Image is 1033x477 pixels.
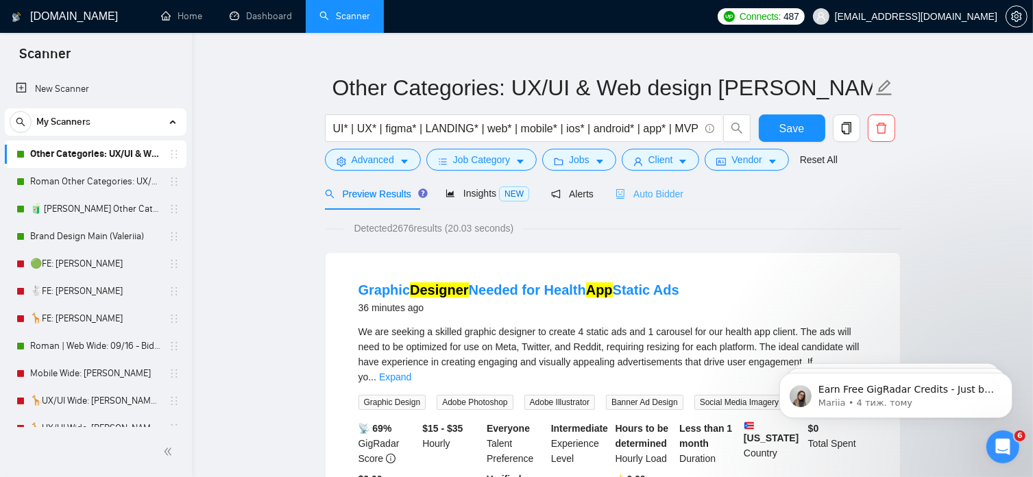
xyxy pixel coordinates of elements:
[586,282,613,297] mark: App
[554,156,563,167] span: folder
[169,176,180,187] span: holder
[724,122,750,134] span: search
[169,423,180,434] span: holder
[332,71,873,105] input: Scanner name...
[551,423,608,434] b: Intermediate
[542,149,616,171] button: folderJobscaret-down
[677,421,741,466] div: Duration
[616,188,683,199] span: Auto Bidder
[868,114,895,142] button: delete
[30,140,160,168] a: Other Categories: UX/UI & Web design [PERSON_NAME]
[622,149,700,171] button: userClientcaret-down
[12,6,21,28] img: logo
[337,156,346,167] span: setting
[169,231,180,242] span: holder
[446,188,529,199] span: Insights
[741,421,805,466] div: Country
[333,120,699,137] input: Search Freelance Jobs...
[358,282,679,297] a: GraphicDesignerNeeded for HealthAppStatic Ads
[169,204,180,215] span: holder
[163,445,177,458] span: double-left
[816,12,826,21] span: user
[30,278,160,305] a: 🐇FE: [PERSON_NAME]
[30,195,160,223] a: 🧃 [PERSON_NAME] Other Categories 09.12: UX/UI & Web design
[386,454,396,463] span: info-circle
[833,114,860,142] button: copy
[648,152,673,167] span: Client
[740,9,781,24] span: Connects:
[169,368,180,379] span: holder
[716,156,726,167] span: idcard
[356,421,420,466] div: GigRadar Score
[768,156,777,167] span: caret-down
[800,152,838,167] a: Reset All
[759,114,825,142] button: Save
[161,10,202,22] a: homeHome
[379,371,411,382] a: Expand
[678,156,688,167] span: caret-down
[759,344,1033,440] iframe: Intercom notifications повідомлення
[613,421,677,466] div: Hourly Load
[319,10,370,22] a: searchScanner
[1006,11,1028,22] a: setting
[446,188,455,198] span: area-chart
[169,286,180,297] span: holder
[875,79,893,97] span: edit
[616,189,625,199] span: robot
[8,44,82,73] span: Scanner
[986,430,1019,463] iframe: Intercom live chat
[368,371,376,382] span: ...
[834,122,860,134] span: copy
[358,326,860,382] span: We are seeking a skilled graphic designer to create 4 static ads and 1 carousel for our health ap...
[169,258,180,269] span: holder
[679,423,732,449] b: Less than 1 month
[358,324,867,384] div: We are seeking a skilled graphic designer to create 4 static ads and 1 carousel for our health ap...
[1006,5,1028,27] button: setting
[705,124,714,133] span: info-circle
[1006,11,1027,22] span: setting
[595,156,605,167] span: caret-down
[36,108,90,136] span: My Scanners
[169,149,180,160] span: holder
[499,186,529,201] span: NEW
[16,75,175,103] a: New Scanner
[410,282,469,297] mark: Designer
[868,122,895,134] span: delete
[10,111,32,133] button: search
[30,223,160,250] a: Brand Design Main (Valeriia)
[30,168,160,195] a: Roman Other Categories: UX/UI & Web design copy [PERSON_NAME]
[731,152,762,167] span: Vendor
[325,188,424,199] span: Preview Results
[10,117,31,127] span: search
[30,332,160,360] a: Roman | Web Wide: 09/16 - Bid in Range
[230,10,292,22] a: dashboardDashboard
[437,395,513,410] span: Adobe Photoshop
[723,114,751,142] button: search
[487,423,530,434] b: Everyone
[358,299,679,316] div: 36 minutes ago
[30,415,160,442] a: 🦒UX/UI Wide: [PERSON_NAME] 03/07 portfolio
[325,149,421,171] button: settingAdvancedcaret-down
[1014,430,1025,441] span: 6
[805,421,870,466] div: Total Spent
[515,156,525,167] span: caret-down
[744,421,803,443] b: [US_STATE]
[169,395,180,406] span: holder
[420,421,484,466] div: Hourly
[169,341,180,352] span: holder
[694,395,784,410] span: Social Media Imagery
[438,156,448,167] span: bars
[325,189,335,199] span: search
[616,423,669,449] b: Hours to be determined
[417,187,429,199] div: Tooltip anchor
[783,9,799,24] span: 487
[400,156,409,167] span: caret-down
[352,152,394,167] span: Advanced
[633,156,643,167] span: user
[169,313,180,324] span: holder
[484,421,548,466] div: Talent Preference
[426,149,537,171] button: barsJob Categorycaret-down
